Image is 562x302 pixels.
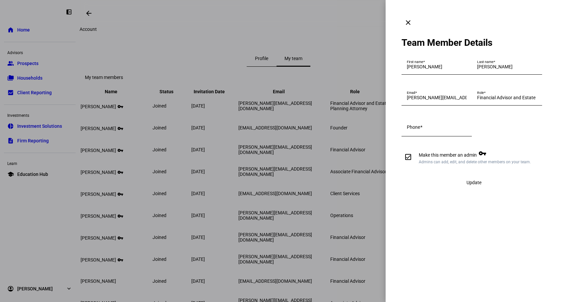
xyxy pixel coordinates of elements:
[477,95,537,100] input: Role
[478,149,486,157] mat-icon: vpn_key
[407,126,467,131] input: Phone
[402,37,546,48] div: Team Member Details
[477,91,484,95] mat-label: Role
[419,160,531,164] span: Admins can add, edit, and delete other members on your team.
[407,124,420,130] mat-label: Phone
[407,60,423,64] mat-label: First name
[404,19,412,27] mat-icon: clear
[407,95,467,100] input: Email
[407,64,467,69] input: First name
[407,91,415,95] mat-label: Email
[477,60,494,64] mat-label: Last name
[477,64,537,69] input: Last name
[416,149,531,165] span: Make this member an admin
